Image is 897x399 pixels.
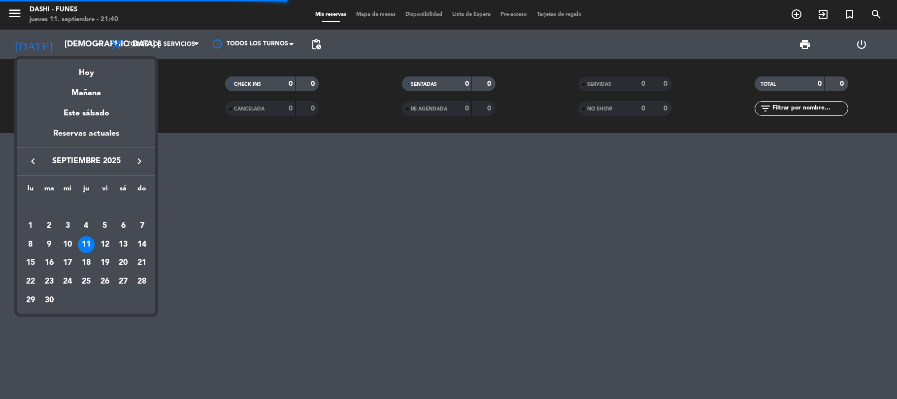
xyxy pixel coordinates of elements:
[78,254,95,271] div: 18
[17,100,155,127] div: Este sábado
[22,254,39,271] div: 15
[41,273,58,290] div: 23
[58,183,77,198] th: miércoles
[78,273,95,290] div: 25
[133,236,150,253] div: 14
[77,217,96,235] td: 4 de septiembre de 2025
[133,183,151,198] th: domingo
[96,183,114,198] th: viernes
[78,236,95,253] div: 11
[21,291,40,310] td: 29 de septiembre de 2025
[27,155,39,167] i: keyboard_arrow_left
[17,127,155,147] div: Reservas actuales
[133,272,151,291] td: 28 de septiembre de 2025
[21,254,40,272] td: 15 de septiembre de 2025
[21,235,40,254] td: 8 de septiembre de 2025
[77,235,96,254] td: 11 de septiembre de 2025
[41,292,58,309] div: 30
[133,254,150,271] div: 21
[21,183,40,198] th: lunes
[40,272,59,291] td: 23 de septiembre de 2025
[97,273,113,290] div: 26
[133,218,150,234] div: 7
[78,218,95,234] div: 4
[59,273,76,290] div: 24
[77,183,96,198] th: jueves
[40,217,59,235] td: 2 de septiembre de 2025
[58,235,77,254] td: 10 de septiembre de 2025
[133,217,151,235] td: 7 de septiembre de 2025
[40,235,59,254] td: 9 de septiembre de 2025
[59,236,76,253] div: 10
[42,155,131,168] span: septiembre 2025
[22,292,39,309] div: 29
[115,236,132,253] div: 13
[133,273,150,290] div: 28
[115,273,132,290] div: 27
[21,272,40,291] td: 22 de septiembre de 2025
[96,254,114,272] td: 19 de septiembre de 2025
[40,254,59,272] td: 16 de septiembre de 2025
[21,217,40,235] td: 1 de septiembre de 2025
[41,236,58,253] div: 9
[40,183,59,198] th: martes
[114,254,133,272] td: 20 de septiembre de 2025
[58,217,77,235] td: 3 de septiembre de 2025
[17,59,155,79] div: Hoy
[59,254,76,271] div: 17
[59,218,76,234] div: 3
[24,155,42,168] button: keyboard_arrow_left
[114,235,133,254] td: 13 de septiembre de 2025
[133,254,151,272] td: 21 de septiembre de 2025
[115,218,132,234] div: 6
[17,79,155,100] div: Mañana
[58,254,77,272] td: 17 de septiembre de 2025
[133,155,145,167] i: keyboard_arrow_right
[131,155,148,168] button: keyboard_arrow_right
[77,272,96,291] td: 25 de septiembre de 2025
[97,218,113,234] div: 5
[22,236,39,253] div: 8
[96,235,114,254] td: 12 de septiembre de 2025
[133,235,151,254] td: 14 de septiembre de 2025
[41,254,58,271] div: 16
[41,218,58,234] div: 2
[58,272,77,291] td: 24 de septiembre de 2025
[115,254,132,271] div: 20
[114,183,133,198] th: sábado
[77,254,96,272] td: 18 de septiembre de 2025
[97,236,113,253] div: 12
[21,198,151,217] td: SEP.
[114,272,133,291] td: 27 de septiembre de 2025
[22,273,39,290] div: 22
[97,254,113,271] div: 19
[114,217,133,235] td: 6 de septiembre de 2025
[96,272,114,291] td: 26 de septiembre de 2025
[22,218,39,234] div: 1
[40,291,59,310] td: 30 de septiembre de 2025
[96,217,114,235] td: 5 de septiembre de 2025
